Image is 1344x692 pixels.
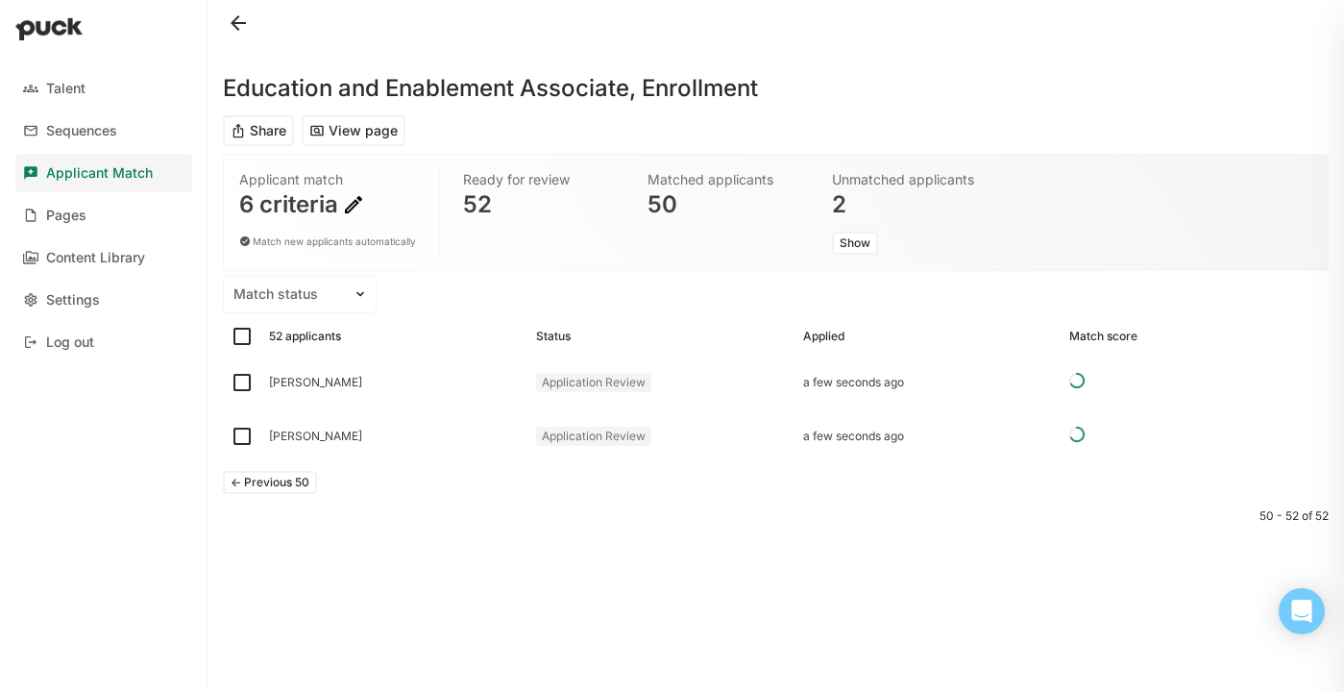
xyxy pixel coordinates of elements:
div: Open Intercom Messenger [1279,588,1325,634]
div: 50 - 52 of 52 [223,509,1329,523]
button: <- Previous 50 [223,471,317,494]
div: 50 [648,193,805,216]
div: Applicant match [239,170,416,189]
div: Matched applicants [648,170,805,189]
div: Settings [46,292,100,309]
button: View page [302,115,405,146]
div: 6 criteria [239,193,416,216]
div: 2 [832,193,990,216]
button: Share [223,115,294,146]
div: Talent [46,81,86,97]
a: Settings [15,281,192,319]
div: Application Review [536,427,651,446]
div: a few seconds ago [803,430,1055,443]
div: Match new applicants automatically [239,232,416,251]
div: Pages [46,208,86,224]
div: [PERSON_NAME] [269,376,521,389]
div: Log out [46,334,94,351]
div: Applied [803,330,844,343]
div: 52 [463,193,621,216]
div: Sequences [46,123,117,139]
a: Talent [15,69,192,108]
div: [PERSON_NAME] [269,430,521,443]
div: Status [536,330,571,343]
a: Sequences [15,111,192,150]
a: Content Library [15,238,192,277]
button: Show [832,232,878,255]
div: Ready for review [463,170,621,189]
h1: Education and Enablement Associate, Enrollment [223,77,758,100]
div: Unmatched applicants [832,170,990,189]
div: Applicant Match [46,165,153,182]
div: 52 applicants [269,330,341,343]
div: Application Review [536,373,651,392]
a: Pages [15,196,192,235]
a: Applicant Match [15,154,192,192]
div: Match score [1069,330,1137,343]
div: Content Library [46,250,145,266]
div: a few seconds ago [803,376,1055,389]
